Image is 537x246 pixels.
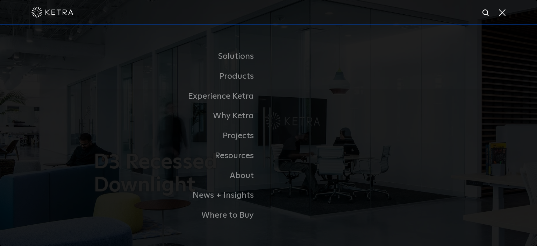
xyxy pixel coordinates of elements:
a: Resources [94,146,268,166]
a: Products [94,66,268,86]
img: ketra-logo-2019-white [31,7,73,17]
div: Navigation Menu [94,47,443,225]
a: Experience Ketra [94,86,268,106]
a: Why Ketra [94,106,268,126]
a: About [94,166,268,186]
a: Projects [94,126,268,146]
img: search icon [482,9,491,17]
a: Where to Buy [94,205,268,225]
a: Solutions [94,47,268,66]
a: News + Insights [94,185,268,205]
